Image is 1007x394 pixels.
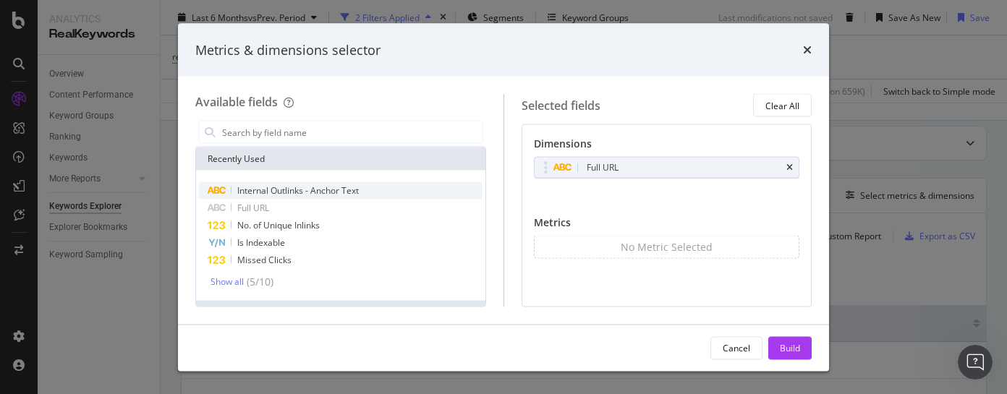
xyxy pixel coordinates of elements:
div: Available fields [195,94,278,110]
div: No Metric Selected [621,240,713,254]
div: All fields [196,301,485,324]
span: Full URL [237,202,269,214]
div: Clear All [765,99,799,111]
div: Show all [211,277,244,287]
span: Internal Outlinks - Anchor Text [237,184,359,197]
div: Metrics [534,215,800,236]
div: times [786,163,793,172]
div: Recently Used [196,147,485,171]
div: Selected fields [522,97,600,114]
div: Full URL [587,160,619,175]
button: Clear All [753,94,812,117]
div: Build [780,341,800,354]
button: Cancel [710,336,762,359]
input: Search by field name [221,121,483,143]
div: Cancel [723,341,750,354]
div: times [803,40,812,59]
span: No. of Unique Inlinks [237,219,320,231]
div: modal [178,23,829,371]
div: Dimensions [534,137,800,157]
iframe: Intercom live chat [958,345,993,380]
span: Is Indexable [237,236,285,249]
button: Build [768,336,812,359]
div: Full URLtimes [534,157,800,179]
span: Missed Clicks [237,254,292,266]
div: Metrics & dimensions selector [195,40,381,59]
div: ( 5 / 10 ) [244,275,273,289]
